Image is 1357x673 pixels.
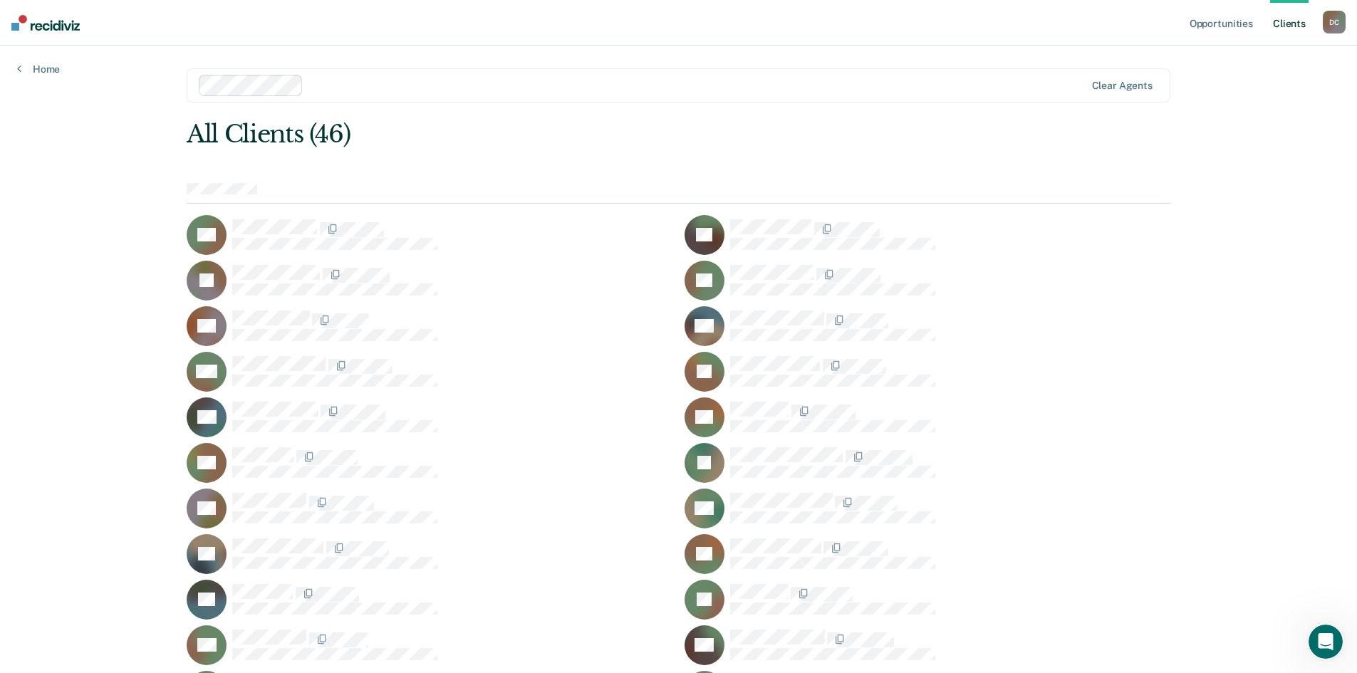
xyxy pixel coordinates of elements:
a: Home [17,63,60,75]
img: Recidiviz [11,15,80,31]
div: All Clients (46) [187,120,974,149]
button: DC [1323,11,1346,33]
div: Clear agents [1092,80,1153,92]
iframe: Intercom live chat [1309,625,1343,659]
div: D C [1323,11,1346,33]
